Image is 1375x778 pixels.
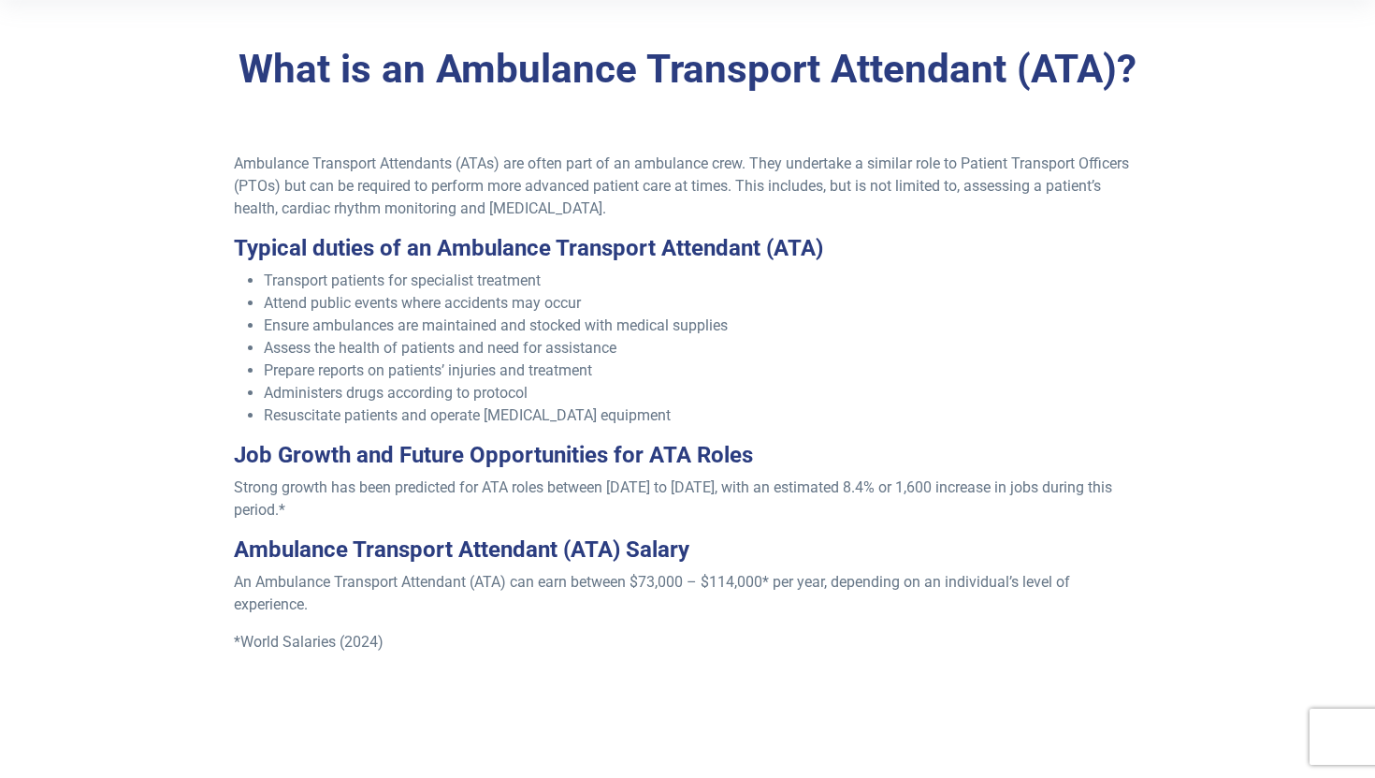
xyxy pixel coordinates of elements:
li: Resuscitate patients and operate [MEDICAL_DATA] equipment [264,404,1142,427]
li: Assess the health of patients and need for assistance [264,337,1142,360]
p: Ambulance Transport Attendants (ATAs) are often part of an ambulance crew. They undertake a simil... [234,153,1142,220]
p: *World Salaries (2024) [234,631,1142,653]
li: Administers drugs according to protocol [264,382,1142,404]
h3: Job Growth and Future Opportunities for ATA Roles [234,442,1142,469]
p: An Ambulance Transport Attendant (ATA) can earn between $73,000 – $114,000* per year, depending o... [234,571,1142,616]
h3: Ambulance Transport Attendant (ATA) Salary [234,536,1142,564]
li: Transport patients for specialist treatment [264,270,1142,292]
li: Ensure ambulances are maintained and stocked with medical supplies [264,315,1142,337]
li: Attend public events where accidents may occur [264,292,1142,315]
p: Strong growth has been predicted for ATA roles between [DATE] to [DATE], with an estimated 8.4% o... [234,477,1142,521]
h3: Typical duties of an Ambulance Transport Attendant (ATA) [234,235,1142,262]
li: Prepare reports on patients’ injuries and treatment [264,360,1142,382]
h2: What is an Ambulance Transport Attendant (ATA)? [140,46,1235,94]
